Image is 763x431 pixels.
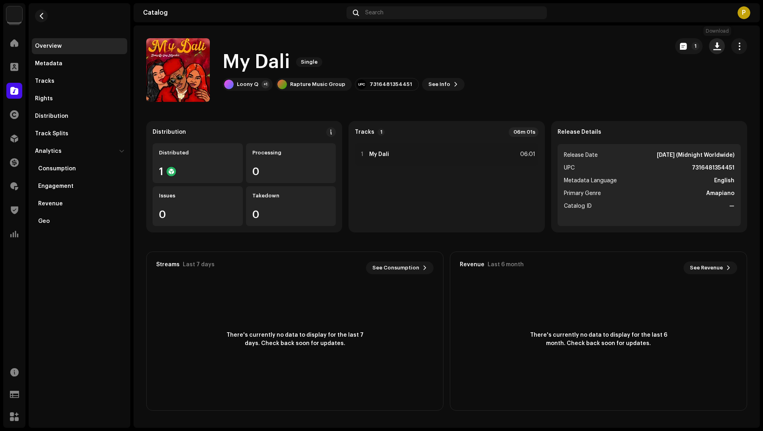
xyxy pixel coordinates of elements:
div: Analytics [35,148,62,154]
h1: My Dali [223,49,290,75]
p-badge: 1 [691,42,699,50]
strong: My Dali [369,151,389,158]
strong: 7316481354451 [692,163,734,173]
span: There's currently no data to display for the last 6 month. Check back soon for updates. [527,331,670,348]
div: 06m 01s [509,127,538,137]
span: Metadata Language [564,176,617,185]
div: Tracks [35,78,54,84]
div: Takedown [252,193,330,199]
span: See Consumption [372,260,419,276]
p-badge: 1 [378,129,385,136]
span: Primary Genre [564,189,601,198]
re-m-nav-item: Geo [32,213,127,229]
div: Catalog [143,10,343,16]
div: Geo [38,218,50,224]
div: Track Splits [35,131,68,137]
re-m-nav-item: Overview [32,38,127,54]
re-m-nav-item: Distribution [32,108,127,124]
div: Distribution [153,129,186,135]
strong: English [714,176,734,185]
span: There's currently no data to display for the last 7 days. Check back soon for updates. [223,331,366,348]
div: Rapture Music Group [290,81,345,88]
span: UPC [564,163,575,173]
div: Loony Q [237,81,258,88]
strong: [DATE] (Midnight Worldwide) [657,150,734,160]
re-m-nav-item: Tracks [32,73,127,89]
re-m-nav-item: Track Splits [32,126,127,142]
div: Overview [35,43,62,49]
div: +1 [261,80,269,88]
re-m-nav-dropdown: Analytics [32,143,127,229]
span: Catalog ID [564,201,592,211]
div: Processing [252,150,330,156]
div: Streams [156,261,180,268]
span: Release Date [564,150,598,160]
strong: Release Details [558,129,601,135]
div: Rights [35,96,53,102]
strong: Amapiano [706,189,734,198]
span: Search [365,10,383,16]
div: Issues [159,193,236,199]
re-m-nav-item: Metadata [32,56,127,72]
re-m-nav-item: Revenue [32,196,127,212]
span: See Revenue [690,260,723,276]
button: See Revenue [684,261,737,274]
div: Last 6 month [488,261,524,268]
re-m-nav-item: Rights [32,91,127,107]
div: Revenue [38,201,63,207]
button: 1 [675,38,703,54]
re-m-nav-item: Engagement [32,178,127,194]
button: See Info [422,78,465,91]
strong: — [729,201,734,211]
div: Consumption [38,166,76,172]
div: P [738,6,750,19]
re-m-nav-item: Consumption [32,161,127,177]
div: Distributed [159,150,236,156]
div: Revenue [460,261,484,268]
strong: Tracks [355,129,374,135]
div: 06:01 [518,150,535,159]
span: Single [296,57,322,67]
div: 7316481354451 [370,81,412,88]
img: d6d936c5-4811-4bb5-96e9-7add514fcdf6 [6,6,22,22]
div: Distribution [35,113,68,119]
div: Metadata [35,60,62,67]
button: See Consumption [366,261,434,274]
div: Last 7 days [183,261,215,268]
span: See Info [428,76,450,92]
div: Engagement [38,183,74,189]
